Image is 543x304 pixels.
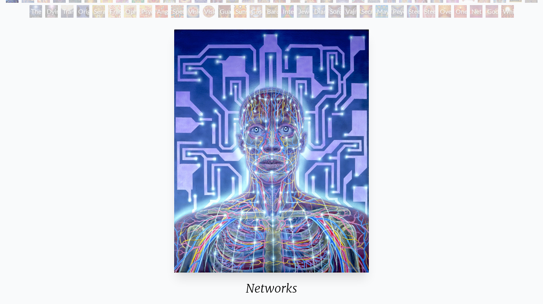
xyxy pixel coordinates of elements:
div: Dying [45,5,58,18]
div: Bardo Being [265,5,278,18]
div: Godself [486,5,498,18]
div: The Soul Finds It's Way [29,5,42,18]
div: One [454,5,467,18]
div: Vajra Being [344,5,357,18]
div: Sunyata [234,5,247,18]
div: White Light [501,5,514,18]
div: Guardian of Infinite Vision [218,5,231,18]
div: Angel Skin [155,5,168,18]
div: Steeplehead 2 [423,5,435,18]
div: Spectral Lotus [171,5,184,18]
div: Interbeing [281,5,294,18]
div: Ophanic Eyelash [124,5,136,18]
div: Song of Vajra Being [328,5,341,18]
div: Seraphic Transport Docking on the Third Eye [92,5,105,18]
div: Fractal Eyes [108,5,121,18]
div: Vision [PERSON_NAME] [202,5,215,18]
div: Cosmic Elf [250,5,262,18]
div: Original Face [77,5,89,18]
div: Diamond Being [313,5,325,18]
div: Vision Crystal [187,5,199,18]
div: Mayan Being [375,5,388,18]
div: Peyote Being [391,5,404,18]
div: Oversoul [438,5,451,18]
div: Steeplehead 1 [407,5,420,18]
img: Networks-1985-Alex-Grey-watermarked.jpg [174,29,369,273]
div: Net of Being [470,5,482,18]
div: Secret Writing Being [360,5,372,18]
div: Networks [171,281,372,302]
div: Psychomicrograph of a Fractal Paisley Cherub Feather Tip [140,5,152,18]
div: Transfiguration [61,5,74,18]
div: Jewel Being [297,5,309,18]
